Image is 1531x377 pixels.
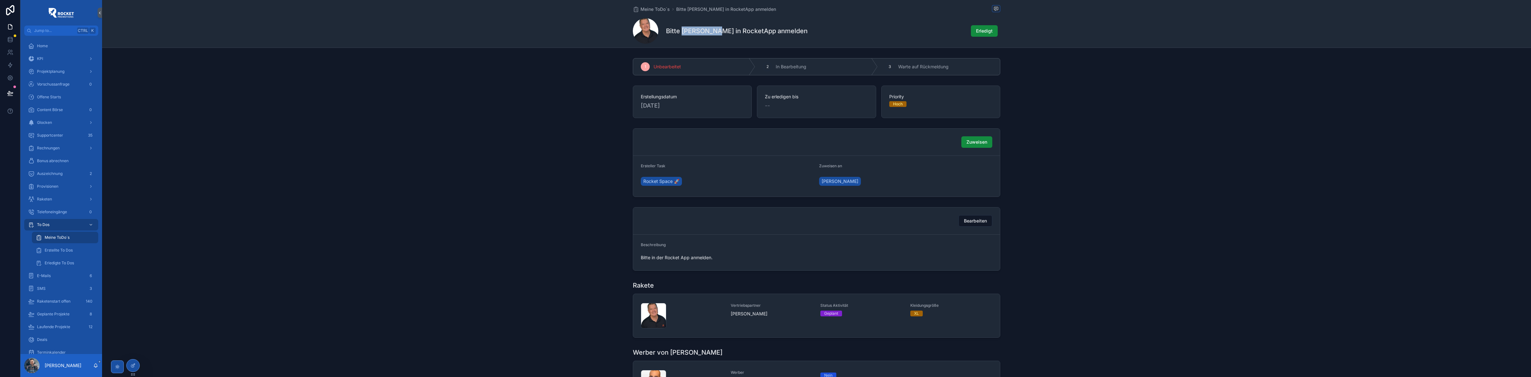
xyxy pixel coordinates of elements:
a: Content Börse0 [24,104,98,116]
span: Priority [889,94,992,100]
div: Geplant [824,311,838,316]
a: Deals [24,334,98,345]
a: Meine ToDo´s [32,232,98,243]
a: Home [24,40,98,52]
span: Deals [37,337,47,342]
button: Zuweisen [961,136,992,148]
span: Auszeichnung [37,171,63,176]
span: E-Mails [37,273,51,278]
button: Erledigt [971,25,998,37]
span: [DATE] [641,101,744,110]
div: scrollable content [20,36,102,354]
span: Kleidungsgröße [910,303,993,308]
a: Glocken [24,117,98,128]
span: Meine ToDo´s [640,6,670,12]
a: To Dos [24,219,98,230]
div: 0 [87,106,94,114]
button: Bearbeiten [958,215,992,227]
span: Erstellungsdatum [641,94,744,100]
span: Supportcenter [37,133,63,138]
span: KPI [37,56,43,61]
span: 2 [766,64,769,69]
span: Zuweisen [966,139,987,145]
a: Bonus abrechnen [24,155,98,167]
h1: Rakete [633,281,654,290]
span: Bitte in der Rocket App anmelden. [641,254,814,261]
div: XL [914,311,919,316]
span: Content Börse [37,107,63,112]
span: Home [37,43,48,49]
span: In Bearbeitung [776,64,806,70]
a: Vertriebspartner[PERSON_NAME]Status AktivitätGeplantKleidungsgrößeXL [633,294,1000,337]
a: Auszeichnung2 [24,168,98,179]
a: Projektplanung [24,66,98,77]
span: Status Aktivität [820,303,903,308]
span: Beschreibung [641,242,666,247]
span: Bonus abrechnen [37,158,69,163]
span: Bearbeiten [964,218,987,224]
div: 0 [87,80,94,88]
a: Laufende Projekte12 [24,321,98,333]
span: Projektplanung [37,69,64,74]
span: Laufende Projekte [37,324,70,329]
span: Ctrl [77,27,89,34]
a: Vorschussanfrage0 [24,79,98,90]
a: Meine ToDo´s [633,6,670,12]
span: 1 [645,64,646,69]
a: Geplante Projekte8 [24,308,98,320]
span: Raketenstart offen [37,299,70,304]
h1: Bitte [PERSON_NAME] in RocketApp anmelden [666,26,808,35]
span: Erledigt [976,28,993,34]
span: Geplante Projekte [37,312,70,317]
div: 12 [87,323,94,331]
a: Raketenstart offen140 [24,296,98,307]
a: Erstellte To Dos [32,245,98,256]
span: Rocket Space 🚀 [643,178,679,185]
span: Erledigte To Dos [45,260,74,266]
span: Raketen [37,197,52,202]
a: Terminkalender [24,347,98,358]
span: Erstellte To Dos [45,248,73,253]
div: Hoch [893,101,903,107]
a: Telefoneingänge0 [24,206,98,218]
div: 0 [87,208,94,216]
a: [PERSON_NAME] [819,177,861,186]
span: Ersteller Task [641,163,665,168]
span: Vertriebspartner [731,303,813,308]
span: Terminkalender [37,350,66,355]
a: Erledigte To Dos [32,257,98,269]
a: Offene Starts [24,91,98,103]
span: [PERSON_NAME] [822,178,858,185]
a: Bitte [PERSON_NAME] in RocketApp anmelden [676,6,776,12]
a: SMS3 [24,283,98,294]
p: [PERSON_NAME] [45,362,81,369]
a: Rechnungen [24,142,98,154]
div: 3 [87,285,94,292]
span: Glocken [37,120,52,125]
span: Warte auf Rückmeldung [898,64,949,70]
span: K [90,28,95,33]
span: Provisionen [37,184,58,189]
span: To Dos [37,222,49,227]
span: Telefoneingänge [37,209,67,215]
div: 6 [87,272,94,280]
a: KPI [24,53,98,64]
span: SMS [37,286,46,291]
a: Raketen [24,193,98,205]
span: Offene Starts [37,94,61,100]
div: 2 [87,170,94,177]
img: App logo [48,8,74,18]
a: Provisionen [24,181,98,192]
span: Unbearbeitet [654,64,681,70]
span: Jump to... [34,28,75,33]
div: 8 [87,310,94,318]
a: Supportcenter35 [24,130,98,141]
a: Rocket Space 🚀 [641,177,682,186]
div: 140 [84,298,94,305]
a: E-Mails6 [24,270,98,282]
span: Vorschussanfrage [37,82,70,87]
div: 35 [86,132,94,139]
h1: Werber von [PERSON_NAME] [633,348,722,357]
span: Werber [731,370,813,375]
